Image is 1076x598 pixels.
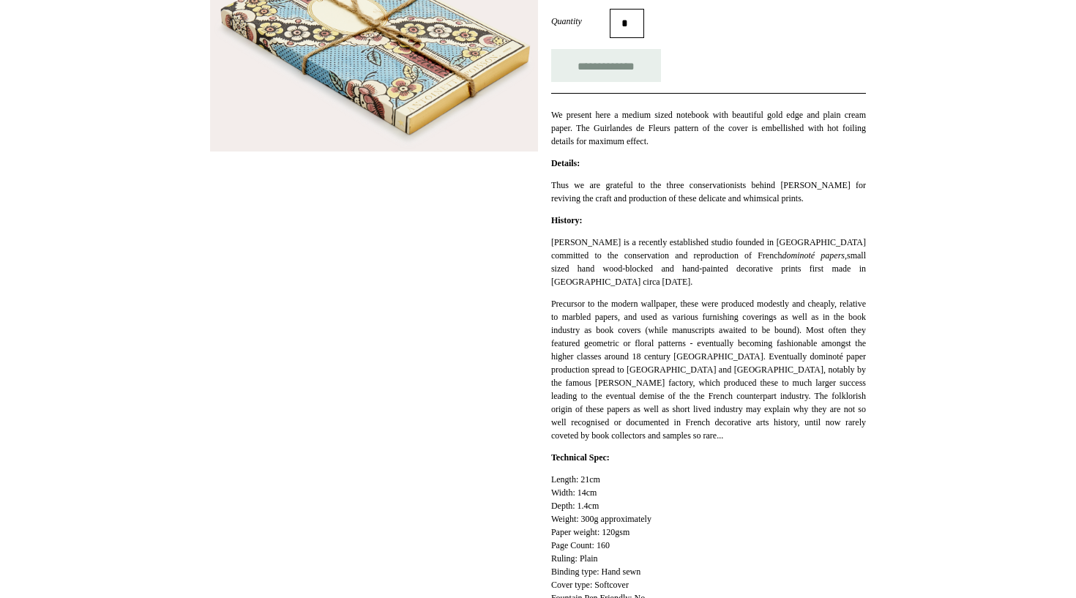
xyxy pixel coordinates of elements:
[551,15,610,28] label: Quantity
[551,179,866,205] p: Thus we are grateful to the three conservationists behind [PERSON_NAME] for reviving the craft an...
[551,158,580,168] strong: Details:
[782,250,847,261] em: dominoté papers,
[551,236,866,288] p: [PERSON_NAME] is a recently established studio founded in [GEOGRAPHIC_DATA] committed to the cons...
[551,108,866,148] p: We present here a medium sized notebook with beautiful gold edge and plain cream paper. The Guirl...
[551,215,583,225] strong: History:
[551,452,610,463] strong: Technical Spec:
[551,297,866,442] p: Precursor to the modern wallpaper, these were produced modestly and cheaply, relative to marbled ...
